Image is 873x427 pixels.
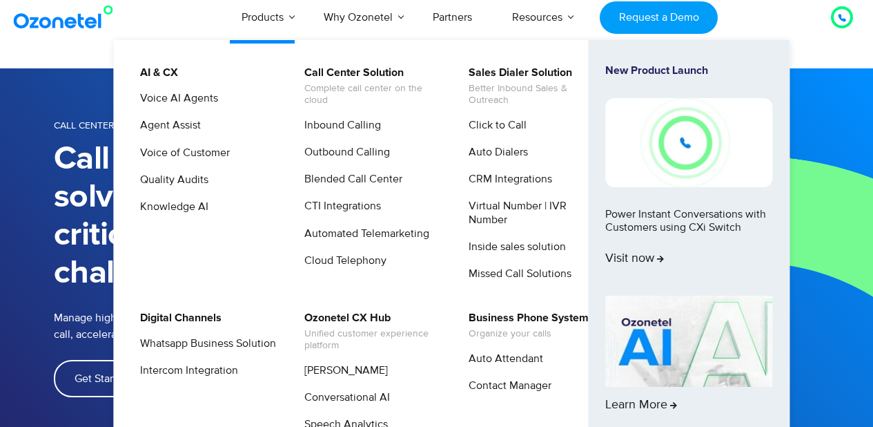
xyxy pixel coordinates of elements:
[605,252,664,267] span: Visit now
[131,310,224,327] a: Digital Channels
[295,198,383,215] a: CTI Integrations
[605,64,772,290] a: New Product LaunchPower Instant Conversations with Customers using CXi SwitchVisit now
[460,238,568,256] a: Inside sales solution
[469,83,605,106] span: Better Inbound Sales & Outreach
[605,98,772,187] img: New-Project-17.png
[54,310,330,343] p: Manage high call volumes, slash cost per call, accelerate responsiveness.
[605,296,772,387] img: AI
[304,83,440,106] span: Complete call center on the cloud
[295,144,392,161] a: Outbound Calling
[54,360,150,397] a: Get Started
[131,335,278,352] a: Whatsapp Business Solution
[131,198,210,216] a: Knowledge AI
[75,373,129,384] span: Get Started
[54,140,437,292] h1: Call center software solves your most critical call center challenges
[469,328,589,340] span: Organize your calls
[131,90,220,107] a: Voice AI Agents
[295,171,404,188] a: Blended Call Center
[460,64,607,108] a: Sales Dialer SolutionBetter Inbound Sales & Outreach
[131,144,232,162] a: Voice of Customer
[460,171,554,188] a: CRM Integrations
[131,117,203,134] a: Agent Assist
[460,117,529,134] a: Click to Call
[295,362,390,379] a: [PERSON_NAME]
[605,398,677,413] span: Learn More
[131,64,180,82] a: AI & CX
[600,1,718,34] a: Request a Demo
[460,198,607,228] a: Virtual Number | IVR Number
[295,310,442,354] a: Ozonetel CX HubUnified customer experience platform
[131,362,240,379] a: Intercom Integration
[304,328,440,352] span: Unified customer experience platform
[460,310,591,342] a: Business Phone SystemOrganize your calls
[295,64,442,108] a: Call Center SolutionComplete call center on the cloud
[131,171,210,189] a: Quality Audits
[460,377,553,395] a: Contact Manager
[460,350,545,368] a: Auto Attendant
[295,117,383,134] a: Inbound Calling
[460,265,573,283] a: Missed Call Solutions
[460,144,530,161] a: Auto Dialers
[295,389,392,406] a: Conversational AI
[295,225,431,243] a: Automated Telemarketing
[54,120,164,131] span: Call Center Solution
[295,252,389,269] a: Cloud Telephony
